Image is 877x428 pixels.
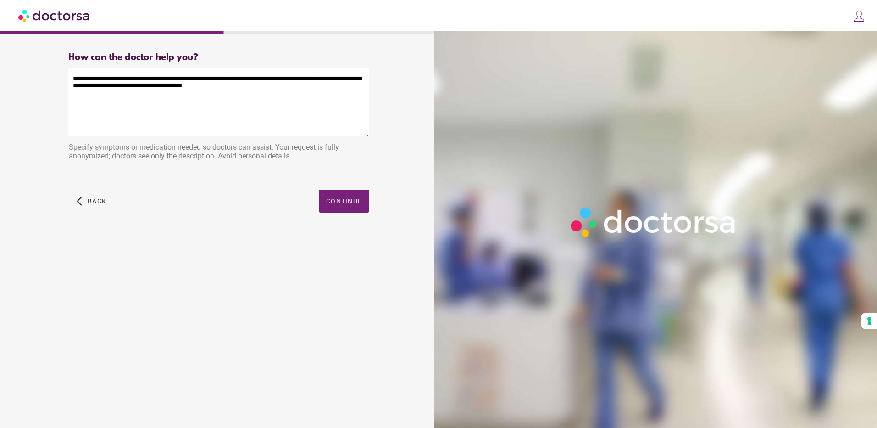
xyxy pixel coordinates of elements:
[73,190,110,213] button: arrow_back_ios Back
[18,5,91,26] img: Doctorsa.com
[861,313,877,329] button: Your consent preferences for tracking technologies
[326,197,362,205] span: Continue
[68,138,369,167] div: Specify symptoms or medication needed so doctors can assist. Your request is fully anonymized; do...
[88,197,106,205] span: Back
[68,52,369,63] div: How can the doctor help you?
[319,190,369,213] button: Continue
[566,203,741,242] img: Logo-Doctorsa-trans-White-partial-flat.png
[853,10,866,23] img: icons8-customer-100.png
